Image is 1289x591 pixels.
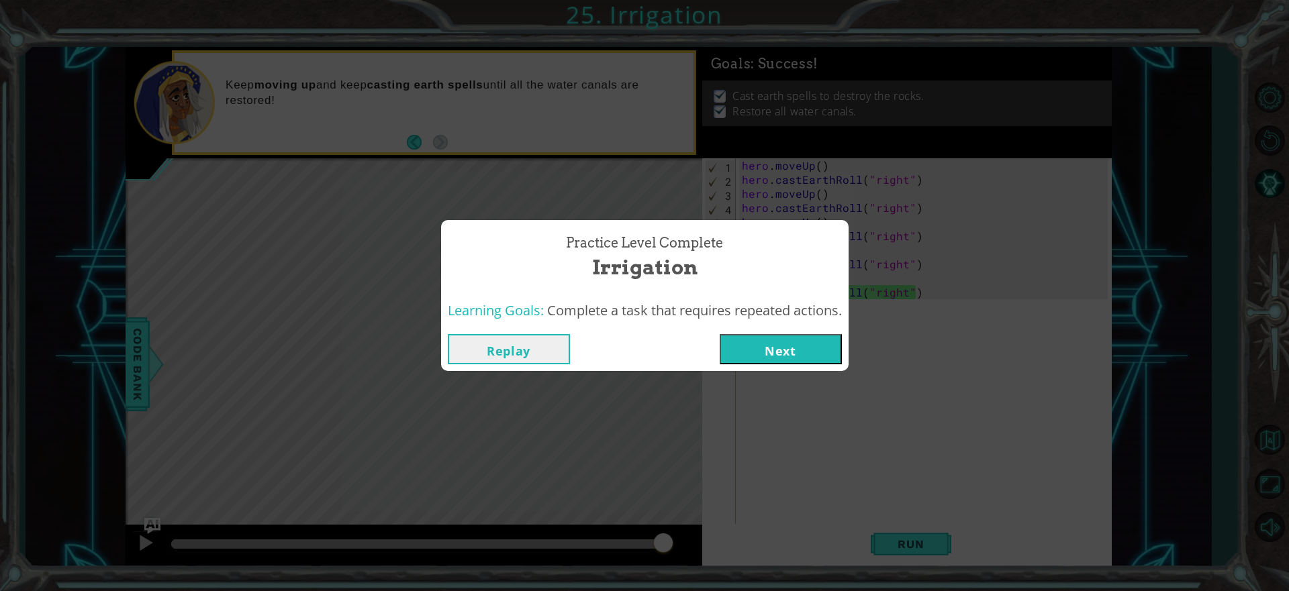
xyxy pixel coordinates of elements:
[547,301,842,319] span: Complete a task that requires repeated actions.
[566,233,723,253] span: Practice Level Complete
[448,334,570,364] button: Replay
[448,301,544,319] span: Learning Goals:
[592,253,698,282] span: Irrigation
[720,334,842,364] button: Next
